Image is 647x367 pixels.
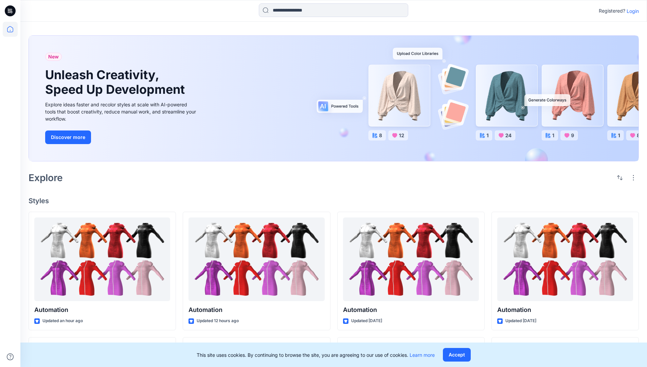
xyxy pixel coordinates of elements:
[505,317,536,325] p: Updated [DATE]
[410,352,435,358] a: Learn more
[34,305,170,315] p: Automation
[343,217,479,301] a: Automation
[48,53,59,61] span: New
[351,317,382,325] p: Updated [DATE]
[497,305,633,315] p: Automation
[443,348,471,362] button: Accept
[197,317,239,325] p: Updated 12 hours ago
[29,172,63,183] h2: Explore
[45,130,91,144] button: Discover more
[34,217,170,301] a: Automation
[343,305,479,315] p: Automation
[188,217,324,301] a: Automation
[45,68,188,97] h1: Unleash Creativity, Speed Up Development
[197,351,435,359] p: This site uses cookies. By continuing to browse the site, you are agreeing to our use of cookies.
[45,101,198,122] div: Explore ideas faster and recolor styles at scale with AI-powered tools that boost creativity, red...
[42,317,83,325] p: Updated an hour ago
[45,130,198,144] a: Discover more
[29,197,639,205] h4: Styles
[497,217,633,301] a: Automation
[599,7,625,15] p: Registered?
[188,305,324,315] p: Automation
[627,7,639,15] p: Login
